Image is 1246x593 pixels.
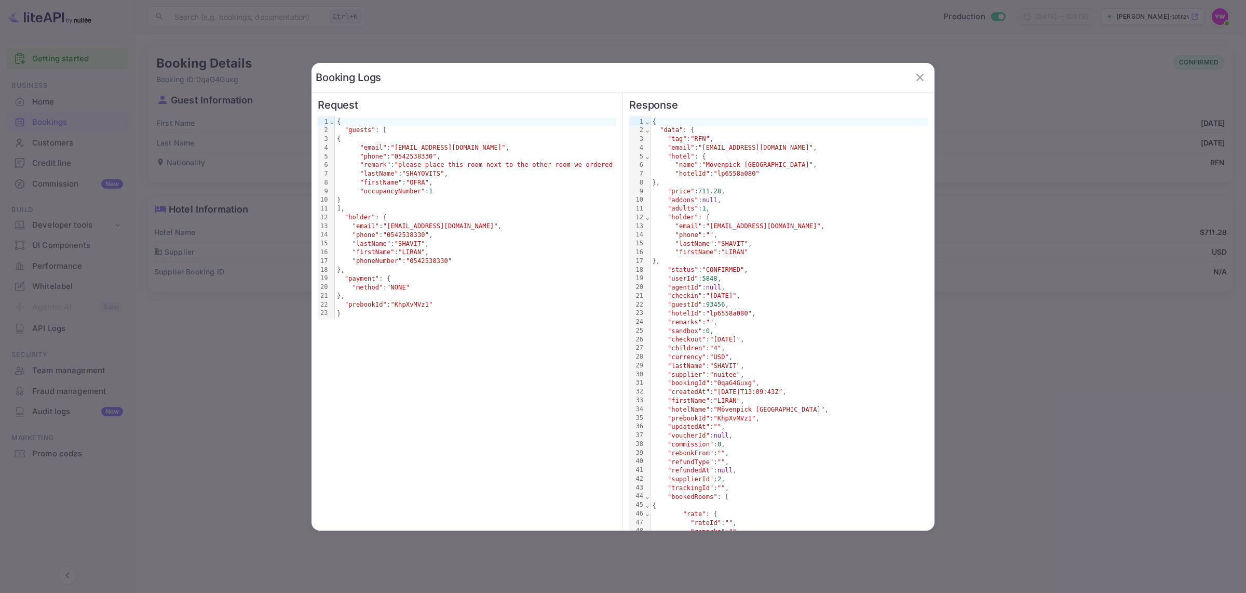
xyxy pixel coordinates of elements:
div: : , [651,475,929,484]
span: "nuitee" [710,371,740,378]
div: 18 [318,266,330,274]
span: "remarks" [690,528,725,535]
div: : , [651,458,929,467]
div: : { [335,213,751,222]
span: 5848 [702,275,717,282]
div: 12 [318,213,330,222]
span: null [706,284,722,291]
span: Fold line [645,502,649,509]
span: Fold line [645,126,649,134]
div: : , [335,143,751,152]
div: } [335,196,751,205]
span: "[EMAIL_ADDRESS][DOMAIN_NAME]" [698,144,813,151]
div: : , [651,344,929,353]
span: "" [717,458,725,466]
span: 1 [429,188,432,195]
span: "currency" [668,353,706,361]
div: : , [651,388,929,397]
div: : , [651,143,929,152]
span: "[EMAIL_ADDRESS][DOMAIN_NAME]" [383,222,498,230]
h6: Request [318,99,616,111]
div: 11 [318,204,330,213]
span: "agentId" [668,284,702,291]
span: "lastName" [360,170,398,177]
span: "phone" [353,231,380,239]
div: : , [651,519,929,528]
span: "guestId" [668,301,702,308]
span: 93456 [706,301,725,308]
span: "checkout" [668,336,706,343]
span: null [717,467,733,474]
div: 13 [318,222,330,231]
div: : , [651,466,929,475]
div: 38 [629,440,645,449]
div: 17 [318,257,330,266]
div: : { [335,274,751,283]
div: 29 [629,361,645,370]
span: "prebookId" [345,301,387,308]
div: : [ [651,493,929,502]
span: "CONFIRMED" [702,266,744,273]
div: 30 [629,370,645,379]
div: { [651,502,929,510]
div: 41 [629,466,645,475]
span: "createdAt" [668,388,710,396]
span: "0qaG4Guxg" [714,379,756,387]
span: "lastName" [353,240,391,247]
div: : , [335,231,751,240]
div: 15 [629,239,645,248]
div: 22 [318,300,330,309]
div: 9 [318,187,330,196]
div: 40 [629,457,645,466]
span: "OFRA" [406,179,429,186]
div: : , [651,283,929,292]
div: : , [651,414,929,423]
div: : [ [335,126,751,135]
div: : , [335,169,751,178]
div: } [335,309,751,318]
span: "NONE" [387,284,410,291]
span: "holder" [668,214,698,221]
div: 25 [629,326,645,335]
span: "userId" [668,275,698,282]
div: 13 [629,222,645,231]
span: "email" [675,222,702,230]
div: 31 [629,378,645,387]
div: 8 [629,178,645,187]
span: "payment" [345,275,379,282]
span: "KhpXvMVz1" [714,415,756,422]
div: ], [335,204,751,213]
span: "LIRAN" [721,248,748,256]
span: "USD" [710,353,729,361]
span: "" [717,484,725,492]
div: : [335,283,751,292]
span: "SHAYOVITS" [402,170,444,177]
div: 6 [318,161,330,169]
span: "[DATE]T13:09:43Z" [714,388,783,396]
span: "remark" [360,161,390,168]
div: 19 [318,274,330,283]
span: "hotelId" [675,170,710,177]
div: 33 [629,396,645,405]
span: "guests" [345,126,375,134]
span: "please place this room next to the other room we ordered ([PERSON_NAME]), in a lower floor" [395,161,747,168]
div: 5 [318,152,330,161]
span: Fold line [645,118,649,125]
span: "tag" [668,135,687,142]
div: 44 [629,492,645,500]
div: 7 [318,169,330,178]
div: : , [651,309,929,318]
div: 10 [629,195,645,204]
div: : , [651,231,929,240]
span: "" [706,319,714,326]
div: : , [651,353,929,362]
div: 48 [629,526,645,535]
div: 34 [629,405,645,414]
span: "holder" [345,214,375,221]
div: : , [651,362,929,371]
div: 9 [629,187,645,196]
div: : , [651,379,929,388]
div: 23 [629,309,645,318]
div: 22 [629,300,645,309]
div: : , [651,135,929,143]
